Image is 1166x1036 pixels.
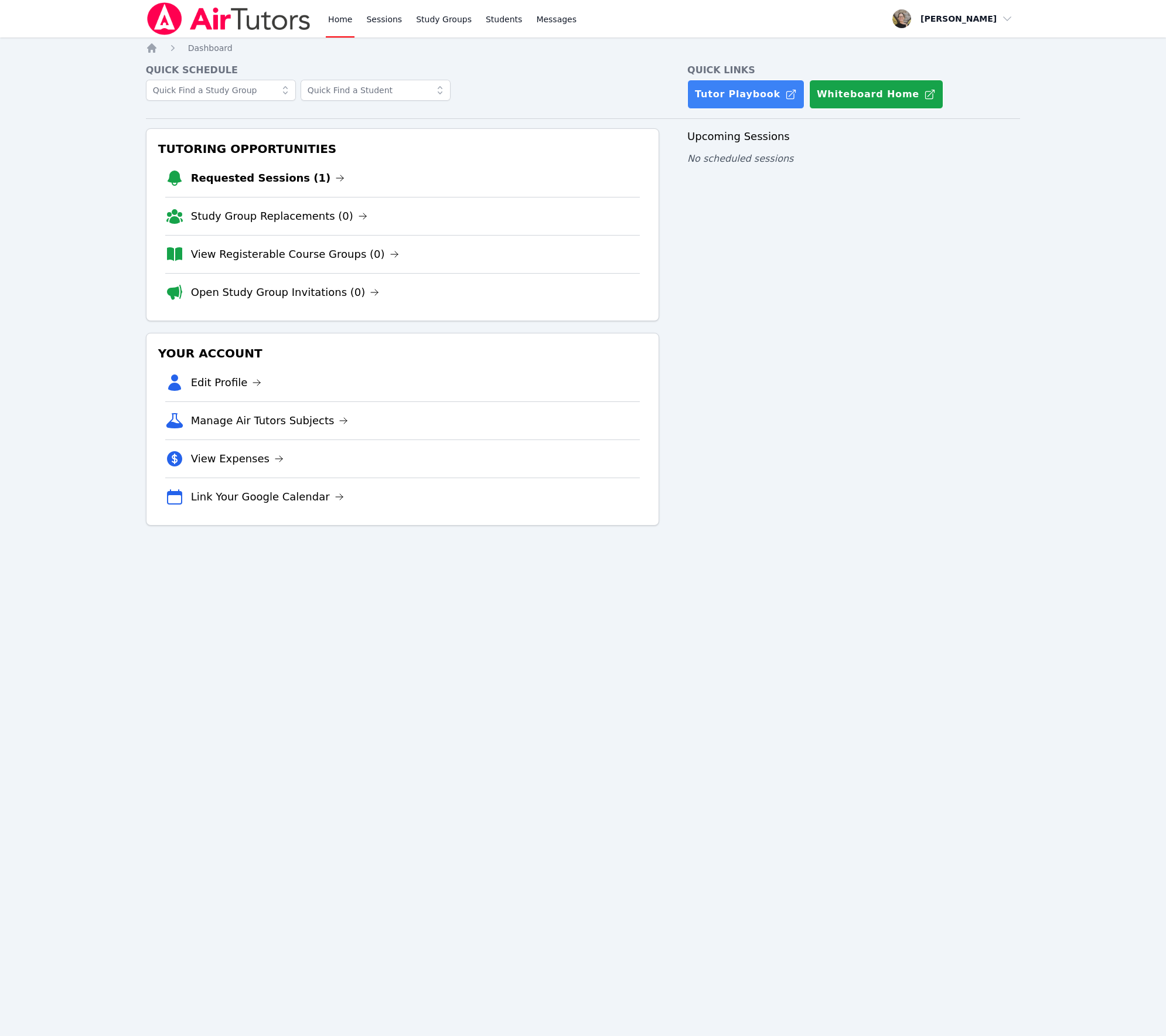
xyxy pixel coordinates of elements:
[687,128,1020,145] h3: Upcoming Sessions
[536,13,577,25] span: Messages
[191,284,380,301] a: Open Study Group Invitations (0)
[146,2,312,35] img: Air Tutors
[188,43,233,53] span: Dashboard
[146,63,659,77] h4: Quick Schedule
[146,42,1021,54] nav: Breadcrumb
[156,138,649,159] h3: Tutoring Opportunities
[191,374,262,391] a: Edit Profile
[191,208,367,224] a: Study Group Replacements (0)
[191,246,399,263] a: View Registerable Course Groups (0)
[191,170,345,186] a: Requested Sessions (1)
[188,42,233,54] a: Dashboard
[146,80,296,101] input: Quick Find a Study Group
[191,413,349,429] a: Manage Air Tutors Subjects
[191,489,344,505] a: Link Your Google Calendar
[301,80,451,101] input: Quick Find a Student
[687,63,1020,77] h4: Quick Links
[156,343,649,364] h3: Your Account
[687,80,804,109] a: Tutor Playbook
[687,153,793,164] span: No scheduled sessions
[191,451,284,467] a: View Expenses
[809,80,943,109] button: Whiteboard Home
